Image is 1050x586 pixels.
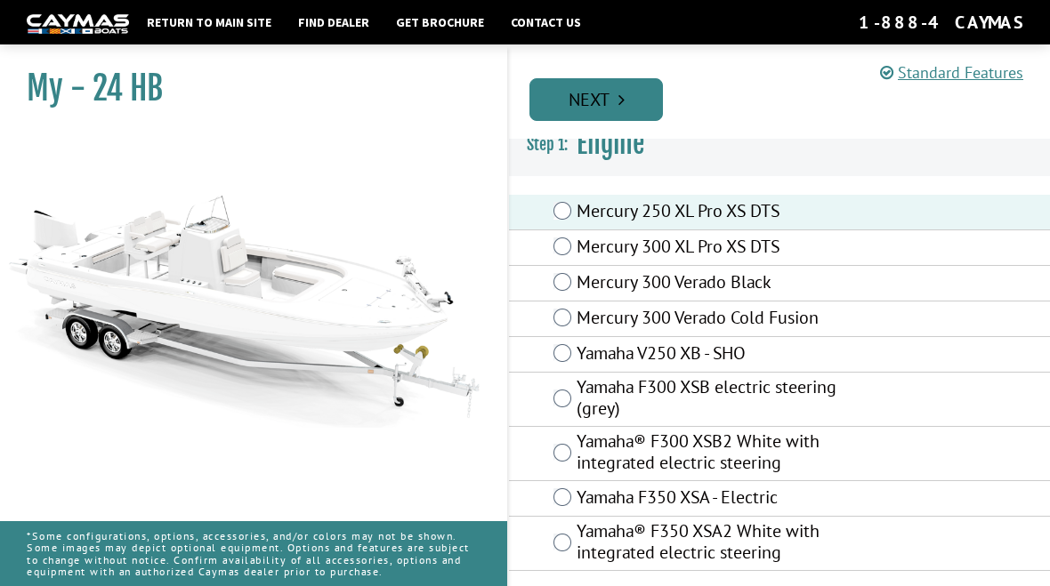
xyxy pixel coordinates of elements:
[502,11,590,34] a: Contact Us
[577,307,859,333] label: Mercury 300 Verado Cold Fusion
[880,62,1023,83] a: Standard Features
[289,11,378,34] a: Find Dealer
[577,520,859,567] label: Yamaha® F350 XSA2 White with integrated electric steering
[27,68,463,108] h1: My - 24 HB
[27,521,481,586] p: *Some configurations, options, accessories, and/or colors may not be shown. Some images may depic...
[577,486,859,512] label: Yamaha F350 XSA - Electric
[525,76,1050,121] ul: Pagination
[577,430,859,478] label: Yamaha® F300 XSB2 White with integrated electric steering
[387,11,493,34] a: Get Brochure
[138,11,280,34] a: Return to main site
[577,236,859,261] label: Mercury 300 XL Pro XS DTS
[577,342,859,368] label: Yamaha V250 XB - SHO
[577,271,859,297] label: Mercury 300 Verado Black
[529,78,663,121] a: Next
[577,376,859,423] label: Yamaha F300 XSB electric steering (grey)
[859,11,1023,34] div: 1-888-4CAYMAS
[27,14,129,33] img: white-logo-c9c8dbefe5ff5ceceb0f0178aa75bf4bb51f6bca0971e226c86eb53dfe498488.png
[577,200,859,226] label: Mercury 250 XL Pro XS DTS
[509,111,1050,177] h3: Engine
